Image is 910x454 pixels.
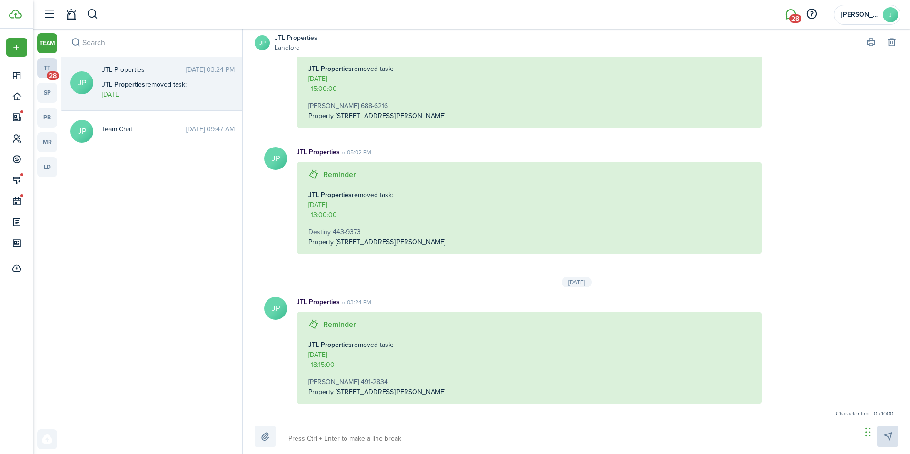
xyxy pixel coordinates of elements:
[37,108,57,128] a: pb
[883,7,898,22] avatar-text: J
[264,147,287,170] avatar-text: JP
[311,360,335,370] div: 18:15:00
[297,147,340,157] p: JTL Properties
[308,74,337,84] div: [DATE]
[308,190,750,200] div: removed task:
[803,6,820,22] button: Open resource center
[275,33,317,43] span: JTL Properties
[186,124,235,134] time: [DATE] 09:47 AM
[336,237,445,247] span: [STREET_ADDRESS][PERSON_NAME]
[70,120,93,143] avatar-text: JP
[37,33,57,53] a: team
[308,190,352,200] b: JTL Properties
[885,36,898,49] button: Delete
[308,340,352,350] b: JTL Properties
[336,111,445,121] span: [STREET_ADDRESS][PERSON_NAME]
[308,350,335,360] div: [DATE]
[9,10,22,19] img: TenantCloud
[308,350,335,370] a: [DATE] 18:15:00
[308,200,337,210] div: [DATE]
[102,124,186,134] span: Team Chat
[323,169,356,180] h4: Reminder
[311,84,337,94] div: 15:00:00
[308,340,750,350] div: removed task:
[102,79,221,89] div: removed task:
[308,74,337,94] a: [DATE] 15:00:00
[275,43,317,53] small: Landlord
[841,11,879,18] span: Jennifer
[323,319,356,330] h4: Reminder
[102,65,186,75] span: JTL Properties
[297,297,340,307] p: JTL Properties
[308,64,750,74] div: removed task:
[311,210,337,220] div: 13:00:00
[69,36,82,49] button: Search
[37,157,57,177] a: ld
[562,277,592,287] div: [DATE]
[70,71,93,94] avatar-text: JP
[102,79,145,89] b: JTL Properties
[340,298,371,306] time: 03:24 PM
[264,297,287,320] avatar-text: JP
[47,71,59,80] span: 28
[308,64,352,74] b: JTL Properties
[862,408,910,454] iframe: Chat Widget
[833,409,896,418] small: Character limit: 0 / 1000
[308,101,750,111] div: [PERSON_NAME] 688-6216
[61,29,242,57] input: search
[308,227,750,237] div: Destiny 443-9373
[37,132,57,152] a: mr
[186,65,235,75] time: [DATE] 03:24 PM
[308,111,334,121] span: Property
[864,36,878,49] button: Print
[308,387,334,397] span: Property
[6,38,27,57] button: Open menu
[62,2,80,27] a: Notifications
[308,377,750,387] div: [PERSON_NAME] 491-2834
[87,6,99,22] button: Search
[865,418,871,446] div: Drag
[340,148,371,157] time: 05:02 PM
[37,58,57,78] a: tt
[255,35,270,50] avatar-text: JP
[336,387,445,397] span: [STREET_ADDRESS][PERSON_NAME]
[308,200,337,220] a: [DATE] 13:00:00
[308,237,334,247] span: Property
[37,83,57,103] a: sp
[40,5,58,23] button: Open sidebar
